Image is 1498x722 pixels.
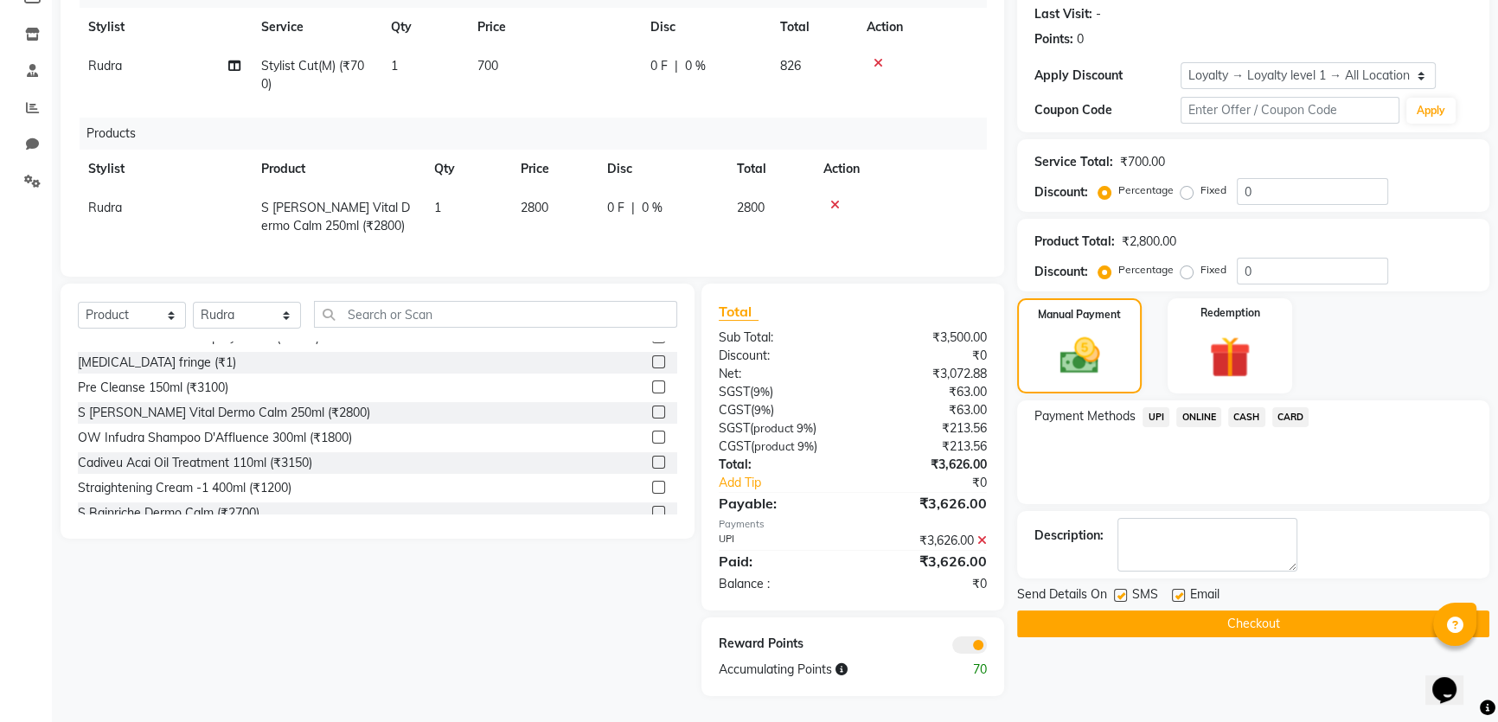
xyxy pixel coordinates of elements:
[1143,407,1169,427] span: UPI
[853,438,1000,456] div: ₹213.56
[261,200,410,233] span: S [PERSON_NAME] Vital Dermo Calm 250ml (₹2800)
[88,200,122,215] span: Rudra
[706,401,853,419] div: ( )
[78,8,251,47] th: Stylist
[770,8,856,47] th: Total
[706,532,853,550] div: UPI
[78,379,228,397] div: Pre Cleanse 150ml (₹3100)
[88,58,122,73] span: Rudra
[813,150,987,188] th: Action
[877,474,1000,492] div: ₹0
[381,8,467,47] th: Qty
[706,438,853,456] div: ( )
[853,551,1000,572] div: ₹3,626.00
[1118,262,1174,278] label: Percentage
[1047,333,1112,379] img: _cash.svg
[719,420,750,436] span: SGST
[737,200,765,215] span: 2800
[1034,407,1136,425] span: Payment Methods
[78,454,312,472] div: Cadiveu Acai Oil Treatment 110ml (₹3150)
[261,58,364,92] span: Stylist Cut(M) (₹700)
[78,354,236,372] div: [MEDICAL_DATA] fringe (₹1)
[314,301,677,328] input: Search or Scan
[1200,305,1260,321] label: Redemption
[706,474,878,492] a: Add Tip
[685,57,706,75] span: 0 %
[1200,262,1226,278] label: Fixed
[251,8,381,47] th: Service
[719,517,988,532] div: Payments
[754,403,771,417] span: 9%
[510,150,597,188] th: Price
[650,57,668,75] span: 0 F
[753,385,770,399] span: 9%
[434,200,441,215] span: 1
[797,421,813,435] span: 9%
[640,8,770,47] th: Disc
[521,200,548,215] span: 2800
[780,58,801,73] span: 826
[1034,153,1113,171] div: Service Total:
[853,532,1000,550] div: ₹3,626.00
[1034,233,1115,251] div: Product Total:
[78,479,291,497] div: Straightening Cream -1 400ml (₹1200)
[926,661,1000,679] div: 70
[853,365,1000,383] div: ₹3,072.88
[706,575,853,593] div: Balance :
[1077,30,1084,48] div: 0
[719,438,751,454] span: CGST
[1017,585,1107,607] span: Send Details On
[424,150,510,188] th: Qty
[1181,97,1399,124] input: Enter Offer / Coupon Code
[719,384,750,399] span: SGST
[78,429,352,447] div: OW Infudra Shampoo D'Affluence 300ml (₹1800)
[706,493,853,514] div: Payable:
[597,150,727,188] th: Disc
[78,504,259,522] div: S Bainriche Dermo Calm (₹2700)
[1406,98,1456,124] button: Apply
[1096,5,1101,23] div: -
[1132,585,1158,607] span: SMS
[1196,331,1264,383] img: _gift.svg
[1034,183,1088,201] div: Discount:
[1017,610,1489,637] button: Checkout
[797,439,814,453] span: 9%
[853,419,1000,438] div: ₹213.56
[391,58,398,73] span: 1
[727,150,813,188] th: Total
[1034,30,1073,48] div: Points:
[853,329,1000,347] div: ₹3,500.00
[80,118,1000,150] div: Products
[719,303,759,321] span: Total
[78,404,370,422] div: S [PERSON_NAME] Vital Dermo Calm 250ml (₹2800)
[1176,407,1221,427] span: ONLINE
[754,439,795,453] span: product
[1038,307,1121,323] label: Manual Payment
[853,347,1000,365] div: ₹0
[706,551,853,572] div: Paid:
[706,383,853,401] div: ( )
[1190,585,1220,607] span: Email
[631,199,635,217] span: |
[856,8,987,47] th: Action
[477,58,498,73] span: 700
[642,199,663,217] span: 0 %
[719,402,751,418] span: CGST
[853,493,1000,514] div: ₹3,626.00
[1034,67,1181,85] div: Apply Discount
[853,401,1000,419] div: ₹63.00
[467,8,640,47] th: Price
[1228,407,1265,427] span: CASH
[1118,182,1174,198] label: Percentage
[1034,5,1092,23] div: Last Visit:
[853,575,1000,593] div: ₹0
[1034,101,1181,119] div: Coupon Code
[706,456,853,474] div: Total:
[706,329,853,347] div: Sub Total:
[706,419,853,438] div: ( )
[1200,182,1226,198] label: Fixed
[78,150,251,188] th: Stylist
[1425,653,1481,705] iframe: chat widget
[1034,263,1088,281] div: Discount:
[1122,233,1176,251] div: ₹2,800.00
